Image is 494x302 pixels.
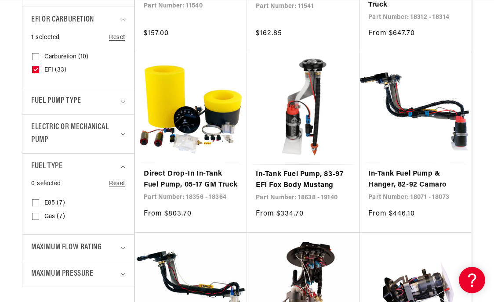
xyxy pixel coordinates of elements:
[31,241,102,254] span: Maximum Flow Rating
[31,33,60,43] span: 1 selected
[31,14,94,26] span: EFI or Carburetion
[31,235,125,261] summary: Maximum Flow Rating (0 selected)
[256,169,351,191] a: In-Tank Fuel Pump, 83-97 EFI Fox Body Mustang
[109,33,125,43] a: Reset
[31,160,62,173] span: Fuel Type
[44,53,88,61] span: Carburetion (10)
[44,199,65,207] span: E85 (7)
[31,115,125,153] summary: Electric or Mechanical Pump (0 selected)
[368,169,463,191] a: In-Tank Fuel Pump & Hanger, 82-92 Camaro
[144,169,238,191] a: Direct Drop-In In-Tank Fuel Pump, 05-17 GM Truck
[31,261,125,287] summary: Maximum Pressure (0 selected)
[31,179,61,189] span: 0 selected
[44,213,65,221] span: Gas (7)
[109,179,125,189] a: Reset
[31,154,125,180] summary: Fuel Type (0 selected)
[31,95,81,108] span: Fuel Pump Type
[31,268,94,280] span: Maximum Pressure
[31,7,125,33] summary: EFI or Carburetion (1 selected)
[31,88,125,114] summary: Fuel Pump Type (0 selected)
[44,66,66,74] span: EFI (33)
[31,121,118,147] span: Electric or Mechanical Pump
